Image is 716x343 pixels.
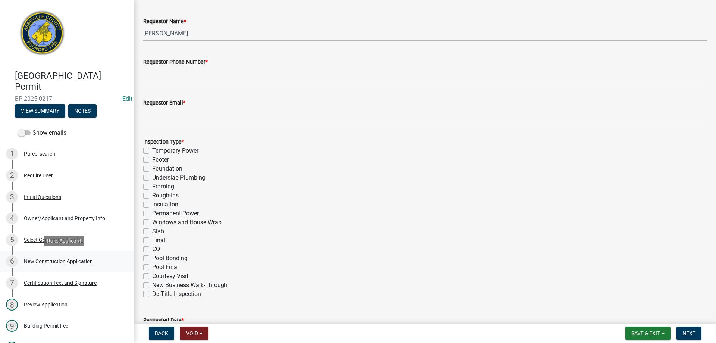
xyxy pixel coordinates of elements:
[24,259,93,264] div: New Construction Application
[6,212,18,224] div: 4
[44,236,84,246] div: Role: Applicant
[143,100,185,106] label: Requestor Email
[24,237,83,243] div: Select General Contractor
[143,140,184,145] label: Inspection Type
[152,164,182,173] label: Foundation
[682,330,695,336] span: Next
[143,318,184,323] label: Requested Date
[15,104,65,118] button: View Summary
[68,104,97,118] button: Notes
[625,327,671,340] button: Save & Exit
[152,290,201,299] label: De-Title Inspection
[6,191,18,203] div: 3
[24,280,97,286] div: Certification Text and Signature
[15,8,70,63] img: Abbeville County, South Carolina
[6,299,18,311] div: 8
[152,155,169,164] label: Footer
[6,234,18,246] div: 5
[15,71,128,92] h4: [GEOGRAPHIC_DATA] Permit
[186,330,198,336] span: Void
[152,281,227,290] label: New Business Walk-Through
[24,302,67,307] div: Review Application
[24,173,53,178] div: Require User
[152,200,178,209] label: Insulation
[152,173,205,182] label: Underslab Plumbing
[24,194,61,200] div: Initial Questions
[24,216,105,221] div: Owner/Applicant and Property Info
[6,277,18,289] div: 7
[6,320,18,332] div: 9
[152,227,164,236] label: Slab
[152,263,179,272] label: Pool Final
[6,148,18,160] div: 1
[180,327,208,340] button: Void
[6,255,18,267] div: 6
[24,151,55,156] div: Parcel search
[143,60,208,65] label: Requestor Phone Number
[18,128,66,137] label: Show emails
[631,330,660,336] span: Save & Exit
[152,272,188,281] label: Courtesy Visit
[15,95,119,102] span: BP-2025-0217
[15,108,65,114] wm-modal-confirm: Summary
[152,245,160,254] label: CO
[143,19,186,24] label: Requestor Name
[152,236,165,245] label: Final
[149,327,174,340] button: Back
[152,209,199,218] label: Permanent Power
[122,95,132,102] a: Edit
[152,218,222,227] label: Windows and House Wrap
[676,327,701,340] button: Next
[152,146,198,155] label: Temporary Power
[6,169,18,181] div: 2
[68,108,97,114] wm-modal-confirm: Notes
[152,254,188,263] label: Pool Bonding
[24,323,68,328] div: Building Permit Fee
[155,330,168,336] span: Back
[122,95,132,102] wm-modal-confirm: Edit Application Number
[152,191,179,200] label: Rough-Ins
[152,182,174,191] label: Framing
